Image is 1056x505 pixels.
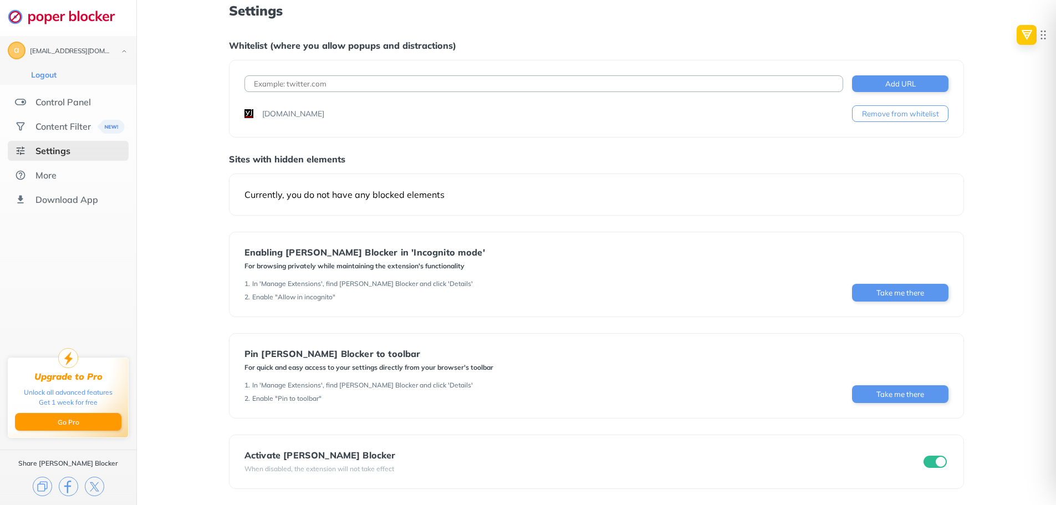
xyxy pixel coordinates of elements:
div: Enable "Pin to toolbar" [252,394,322,403]
button: Go Pro [15,413,121,431]
img: chevron-bottom-black.svg [118,45,131,57]
img: settings-selected.svg [15,145,26,156]
div: Whitelist (where you allow popups and distractions) [229,40,964,51]
div: Sites with hidden elements [229,154,964,165]
img: copy.svg [33,477,52,496]
div: Enabling [PERSON_NAME] Blocker in 'Incognito mode' [244,247,485,257]
img: x.svg [85,477,104,496]
input: Example: twitter.com [244,75,843,92]
div: Control Panel [35,96,91,108]
img: favicons [244,109,253,118]
div: Unlock all advanced features [24,387,113,397]
div: When disabled, the extension will not take effect [244,465,396,473]
div: In 'Manage Extensions', find [PERSON_NAME] Blocker and click 'Details' [252,381,473,390]
div: 2 . [244,394,250,403]
button: Take me there [852,284,948,302]
img: upgrade-to-pro.svg [58,348,78,368]
div: Enable "Allow in incognito" [252,293,335,302]
button: Remove from whitelist [852,105,948,122]
div: Share [PERSON_NAME] Blocker [18,459,118,468]
div: For quick and easy access to your settings directly from your browser's toolbar [244,363,493,372]
button: Take me there [852,385,948,403]
div: 2 . [244,293,250,302]
div: More [35,170,57,181]
div: Activate [PERSON_NAME] Blocker [244,450,396,460]
h1: Settings [229,3,964,18]
img: logo-webpage.svg [8,9,127,24]
div: Pin [PERSON_NAME] Blocker to toolbar [244,349,493,359]
div: In 'Manage Extensions', find [PERSON_NAME] Blocker and click 'Details' [252,279,473,288]
button: Add URL [852,75,948,92]
img: menuBanner.svg [98,120,125,134]
div: Settings [35,145,70,156]
button: Logout [28,69,60,80]
div: Get 1 week for free [39,397,98,407]
div: Currently, you do not have any blocked elements [244,189,948,200]
div: Content Filter [35,121,91,132]
div: Upgrade to Pro [34,371,103,382]
div: Download App [35,194,98,205]
div: 1 . [244,279,250,288]
img: download-app.svg [15,194,26,205]
div: [DOMAIN_NAME] [262,108,324,119]
img: facebook.svg [59,477,78,496]
div: For browsing privately while maintaining the extension's functionality [244,262,485,271]
img: features.svg [15,96,26,108]
div: art@arthung.net [30,48,112,55]
img: about.svg [15,170,26,181]
div: 1 . [244,381,250,390]
img: social.svg [15,121,26,132]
